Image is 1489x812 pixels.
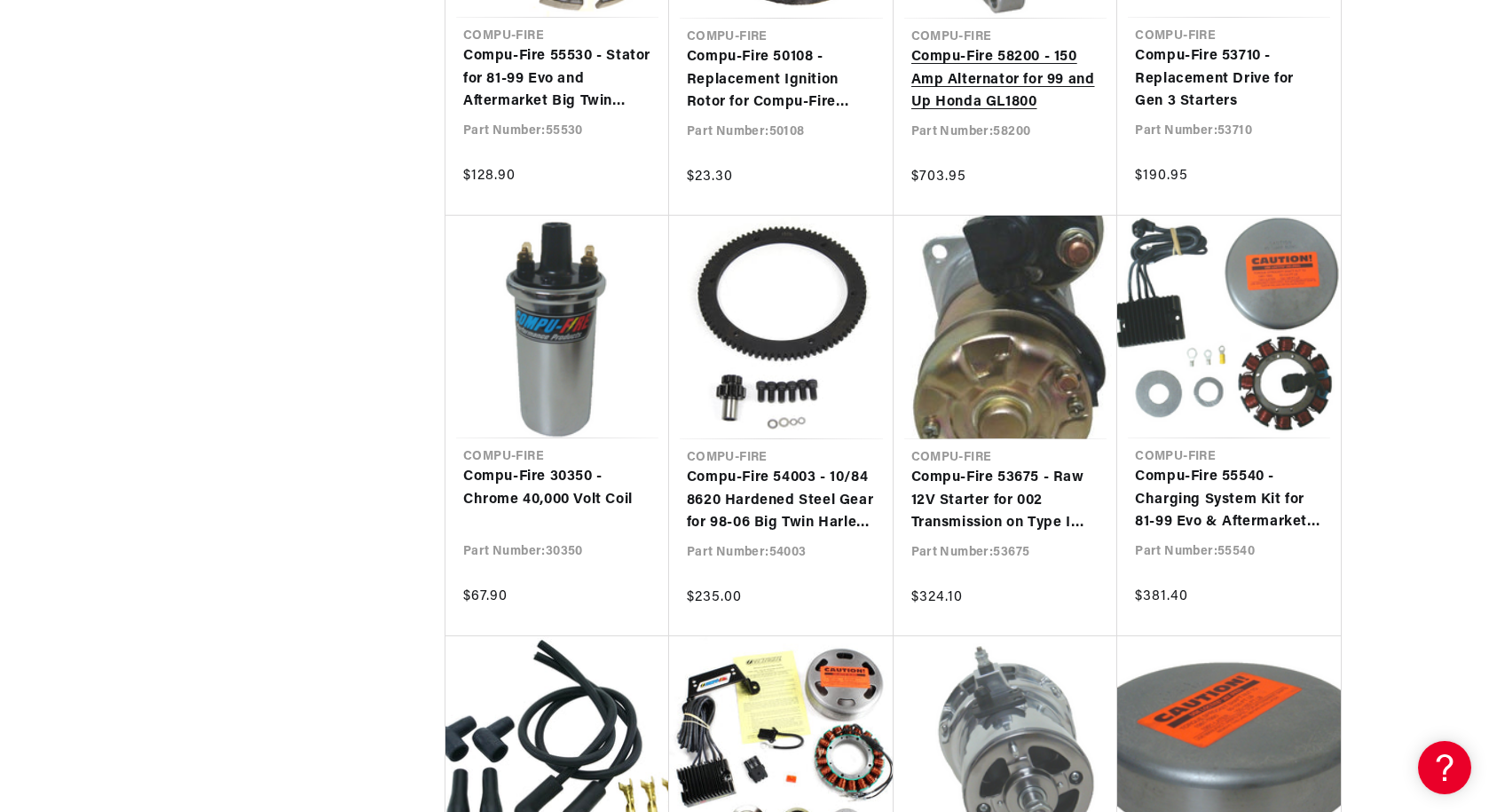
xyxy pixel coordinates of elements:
a: Compu-Fire 53675 - Raw 12V Starter for 002 Transmission on Type I Bug and 67-75 Type 2 Bus [911,467,1100,535]
a: Compu-Fire 53710 - Replacement Drive for Gen 3 Starters [1135,45,1323,114]
a: Compu-Fire 30350 - Chrome 40,000 Volt Coil [463,466,651,511]
a: Compu-Fire 54003 - 10/84 8620 Hardened Steel Gear for 98-06 Big Twin Harley® Models (Except 2006 ... [687,467,876,535]
a: Compu-Fire 50108 - Replacement Ignition Rotor for Compu-Fire Electronic Advance Ignition Kits [687,46,876,114]
a: Compu-Fire 55530 - Stator for 81-99 Evo and Aftermarket Big Twin Harley® Models (OEM 29970-88) [463,45,651,114]
a: Compu-Fire 58200 - 150 Amp Alternator for 99 and Up Honda GL1800 [911,46,1100,114]
a: Compu-Fire 55540 - Charging System Kit for 81-99 Evo & Aftermarket Big Twin Harley® Models [1135,466,1323,534]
